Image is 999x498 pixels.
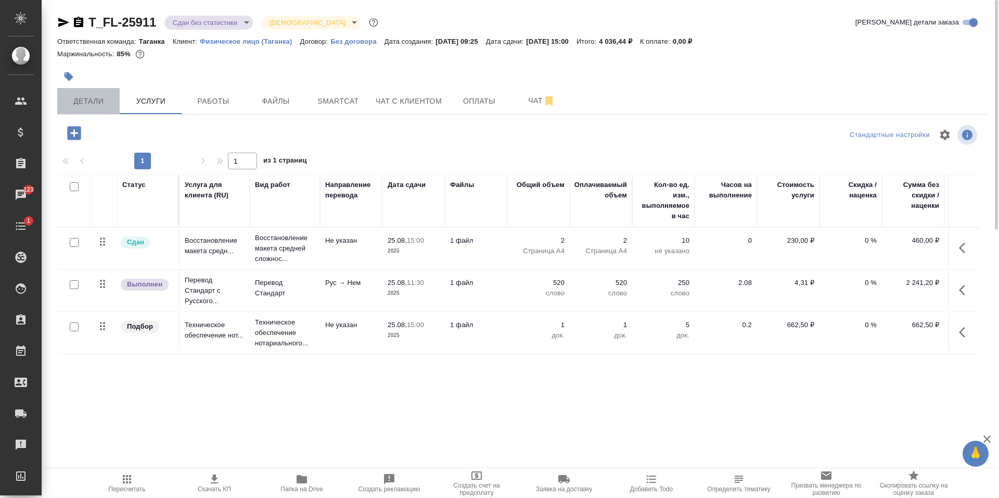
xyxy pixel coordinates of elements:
[325,180,377,201] div: Направление перевода
[513,246,565,256] p: Страница А4
[967,443,984,465] span: 🙏
[637,180,689,221] div: Кол-во ед. изм., выполняемое в час
[695,230,757,267] td: 0
[185,235,245,256] p: Восстановление макета средн...
[963,441,989,467] button: 🙏
[575,235,627,246] p: 2
[173,38,200,45] p: Клиент:
[855,17,959,28] span: [PERSON_NAME] детали заказа
[953,278,978,303] button: Показать кнопки
[450,235,502,246] p: 1 файл
[185,320,245,341] p: Техническое обеспечение нот...
[454,95,504,108] span: Оплаты
[957,125,979,145] span: Посмотреть информацию
[164,16,253,30] div: Сдан без статистики
[695,315,757,351] td: 0.2
[300,38,330,45] p: Договор:
[57,50,117,58] p: Маржинальность:
[72,16,85,29] button: Скопировать ссылку
[673,38,700,45] p: 0,00 ₽
[517,94,567,107] span: Чат
[577,38,599,45] p: Итого:
[640,38,673,45] p: К оплате:
[762,235,814,246] p: 230,00 ₽
[88,15,156,29] a: T_FL-25911
[385,38,436,45] p: Дата создания:
[513,278,565,288] p: 520
[762,320,814,330] p: 662,50 ₽
[450,278,502,288] p: 1 файл
[388,279,407,287] p: 25.08,
[57,65,80,88] button: Добавить тэг
[575,330,627,341] p: док.
[637,288,689,298] p: слово
[700,180,752,201] div: Часов на выполнение
[63,95,113,108] span: Детали
[200,38,300,45] p: Физическое лицо (Таганка)
[200,36,300,45] a: Физическое лицо (Таганка)
[486,38,526,45] p: Дата сдачи:
[407,321,424,329] p: 15:00
[847,127,932,143] div: split button
[255,317,315,348] p: Техническое обеспечение нотариального...
[575,278,627,288] p: 520
[60,122,88,144] button: Добавить услугу
[266,18,348,27] button: [DEMOGRAPHIC_DATA]
[762,180,814,201] div: Стоимость услуги
[330,38,385,45] p: Без договора
[825,235,877,246] p: 0 %
[932,122,957,147] span: Настроить таблицу
[127,321,153,332] p: Подбор
[330,36,385,45] a: Без договора
[126,95,176,108] span: Услуги
[367,16,380,29] button: Доп статусы указывают на важность/срочность заказа
[255,278,315,298] p: Перевод Стандарт
[117,50,133,58] p: 85%
[388,246,440,256] p: 2025
[3,213,39,239] a: 1
[825,320,877,330] p: 0 %
[575,288,627,298] p: слово
[450,180,474,190] div: Файлы
[251,95,301,108] span: Файлы
[450,320,502,330] p: 1 файл
[188,95,238,108] span: Работы
[637,330,689,341] p: док.
[637,235,689,246] p: 10
[255,233,315,264] p: Восстановление макета средней сложнос...
[127,279,162,290] p: Выполнен
[637,246,689,256] p: не указано
[127,237,144,247] p: Сдан
[513,235,565,246] p: 2
[122,180,146,190] div: Статус
[599,38,640,45] p: 4 036,44 ₽
[513,330,565,341] p: док.
[637,278,689,288] p: 250
[887,278,939,288] p: 2 241,20 ₽
[407,279,424,287] p: 11:30
[526,38,577,45] p: [DATE] 15:00
[17,184,41,195] span: 123
[575,320,627,330] p: 1
[513,320,565,330] p: 1
[953,235,978,260] button: Показать кнопки
[57,38,139,45] p: Ответственная команда:
[517,180,565,190] div: Общий объем
[762,278,814,288] p: 4,31 ₽
[388,288,440,298] p: 2025
[185,180,245,201] div: Услуга для клиента (RU)
[133,47,147,61] button: 501.08 RUB;
[3,182,39,208] a: 123
[543,95,555,107] svg: Отписаться
[575,246,627,256] p: Страница А4
[887,320,939,330] p: 662,50 ₽
[376,95,442,108] span: Чат с клиентом
[185,275,245,306] p: Перевод Стандарт с Русского...
[953,320,978,345] button: Показать кнопки
[325,320,377,330] p: Не указан
[637,320,689,330] p: 5
[887,180,939,211] div: Сумма без скидки / наценки
[263,154,307,169] span: из 1 страниц
[139,38,173,45] p: Таганка
[513,288,565,298] p: слово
